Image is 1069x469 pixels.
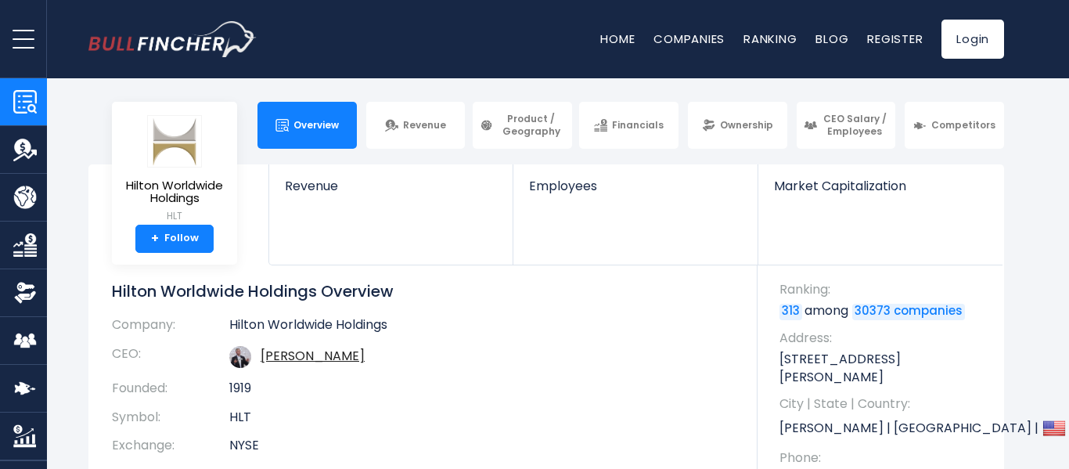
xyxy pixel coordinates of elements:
[852,304,965,319] a: 30373 companies
[779,304,802,319] a: 313
[653,31,725,47] a: Companies
[905,102,1004,149] a: Competitors
[758,164,1002,220] a: Market Capitalization
[293,119,339,132] span: Overview
[529,179,741,193] span: Employees
[743,31,797,47] a: Ranking
[941,20,1004,59] a: Login
[366,102,466,149] a: Revenue
[112,281,734,301] h1: Hilton Worldwide Holdings Overview
[229,431,734,460] td: NYSE
[720,119,773,132] span: Ownership
[779,395,988,413] span: City | State | Country:
[124,179,225,205] span: Hilton Worldwide Holdings
[88,21,257,57] a: Go to homepage
[135,225,214,253] a: +Follow
[124,114,225,225] a: Hilton Worldwide Holdings HLT
[112,431,229,460] th: Exchange:
[473,102,572,149] a: Product / Geography
[124,209,225,223] small: HLT
[779,302,988,319] p: among
[269,164,513,220] a: Revenue
[774,179,987,193] span: Market Capitalization
[285,179,497,193] span: Revenue
[612,119,664,132] span: Financials
[403,119,446,132] span: Revenue
[151,232,159,246] strong: +
[797,102,896,149] a: CEO Salary / Employees
[822,113,889,137] span: CEO Salary / Employees
[112,374,229,403] th: Founded:
[229,346,251,368] img: christopher-j-nassetta.jpg
[88,21,257,57] img: bullfincher logo
[688,102,787,149] a: Ownership
[779,281,988,298] span: Ranking:
[931,119,995,132] span: Competitors
[815,31,848,47] a: Blog
[229,403,734,432] td: HLT
[600,31,635,47] a: Home
[779,449,988,467] span: Phone:
[257,102,357,149] a: Overview
[779,417,988,440] p: [PERSON_NAME] | [GEOGRAPHIC_DATA] | US
[579,102,678,149] a: Financials
[13,281,37,305] img: Ownership
[112,340,229,374] th: CEO:
[498,113,565,137] span: Product / Geography
[779,351,988,386] p: [STREET_ADDRESS][PERSON_NAME]
[779,330,988,347] span: Address:
[229,374,734,403] td: 1919
[513,164,757,220] a: Employees
[112,317,229,340] th: Company:
[261,347,365,365] a: ceo
[229,317,734,340] td: Hilton Worldwide Holdings
[867,31,923,47] a: Register
[112,403,229,432] th: Symbol:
